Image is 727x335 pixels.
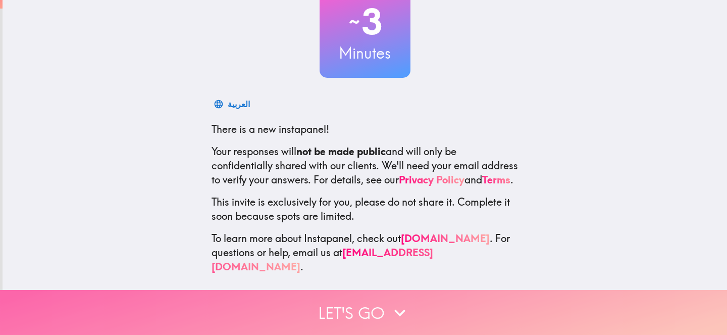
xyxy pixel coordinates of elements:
span: There is a new instapanel! [212,123,329,135]
a: Privacy Policy [399,173,464,186]
a: [EMAIL_ADDRESS][DOMAIN_NAME] [212,246,433,273]
p: Your responses will and will only be confidentially shared with our clients. We'll need your emai... [212,145,518,187]
p: This invite is exclusively for you, please do not share it. Complete it soon because spots are li... [212,195,518,223]
p: To learn more about Instapanel, check out . For questions or help, email us at . [212,231,518,274]
div: العربية [228,97,250,111]
h3: Minutes [320,42,410,64]
b: not be made public [296,145,386,158]
a: Terms [482,173,510,186]
a: [DOMAIN_NAME] [401,232,490,245]
h2: 3 [320,1,410,42]
button: العربية [212,94,254,114]
span: ~ [347,7,361,37]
